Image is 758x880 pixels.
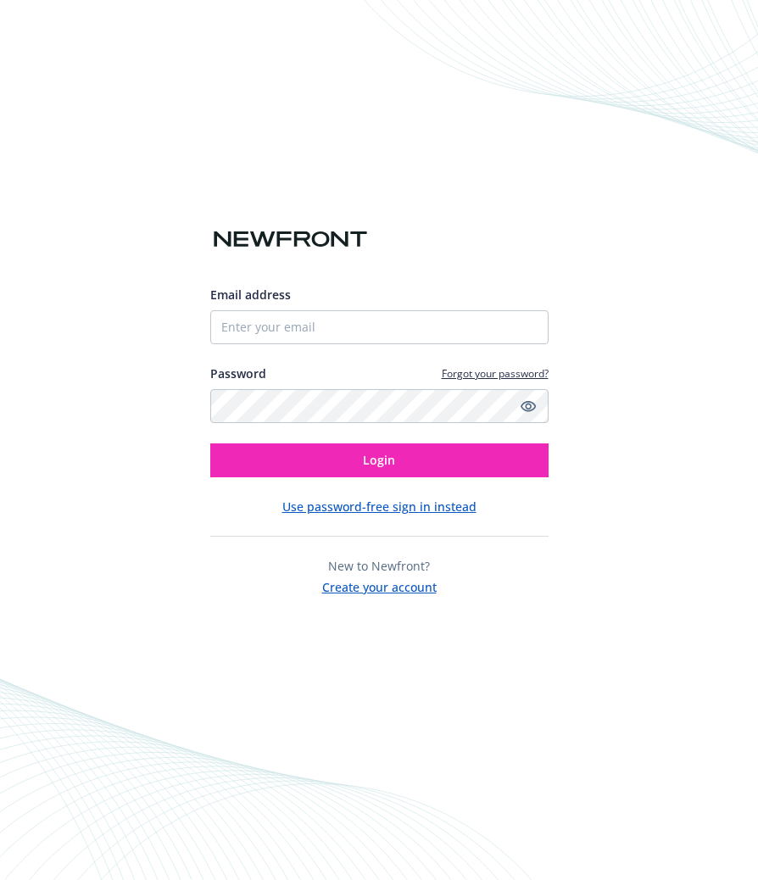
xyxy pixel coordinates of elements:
input: Enter your email [210,310,549,344]
a: Forgot your password? [442,366,549,381]
input: Enter your password [210,389,549,423]
img: Newfront logo [210,225,371,254]
span: New to Newfront? [328,558,430,574]
span: Email address [210,287,291,303]
button: Create your account [322,575,437,596]
button: Use password-free sign in instead [282,498,477,515]
a: Show password [518,396,538,416]
label: Password [210,365,266,382]
button: Login [210,443,549,477]
span: Login [363,452,395,468]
